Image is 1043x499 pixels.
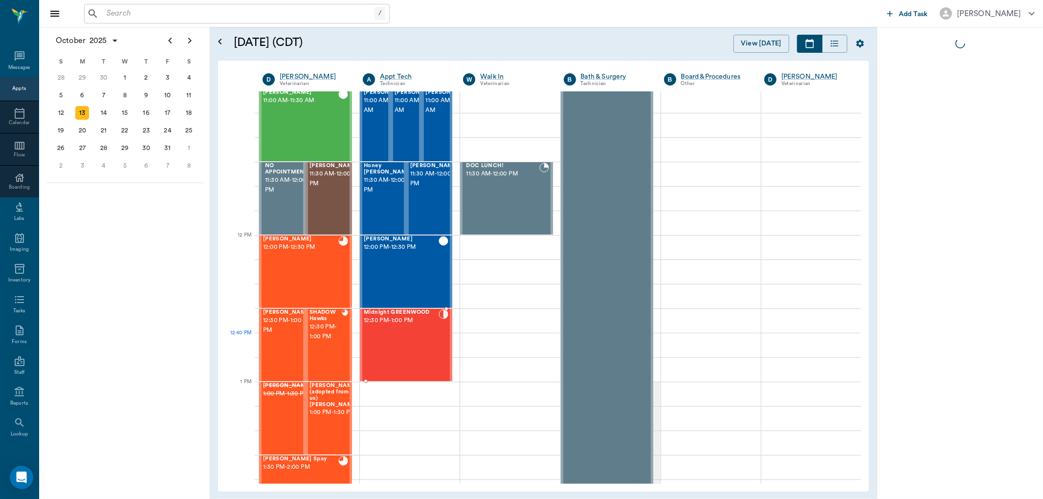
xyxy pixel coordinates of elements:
[664,73,676,86] div: B
[14,215,24,222] div: Labs
[259,308,306,382] div: CHECKED_IN, 12:30 PM - 1:00 PM
[581,80,649,88] div: Technician
[265,175,310,195] span: 11:30 AM - 12:00 PM
[75,124,89,137] div: Monday, October 20, 2025
[97,124,111,137] div: Tuesday, October 21, 2025
[364,316,439,325] span: 12:30 PM - 1:00 PM
[75,159,89,173] div: Monday, November 3, 2025
[883,4,932,22] button: Add Task
[733,35,789,53] button: View [DATE]
[263,389,312,399] span: 1:00 PM - 1:30 PM
[259,88,352,162] div: CHECKED_OUT, 11:00 AM - 11:30 AM
[54,141,68,155] div: Sunday, October 26, 2025
[364,96,413,115] span: 11:00 AM - 11:30 AM
[157,54,178,69] div: F
[460,162,553,235] div: BOOKED, 11:30 AM - 12:00 PM
[363,73,375,86] div: A
[259,382,306,455] div: CANCELED, 1:00 PM - 1:30 PM
[161,141,175,155] div: Friday, October 31, 2025
[88,34,109,47] span: 2025
[160,31,180,50] button: Previous page
[10,466,33,489] div: Open Intercom Messenger
[161,124,175,137] div: Friday, October 24, 2025
[681,72,750,82] a: Board &Procedures
[581,72,649,82] div: Bath & Surgery
[118,106,132,120] div: Wednesday, October 15, 2025
[280,72,348,82] a: [PERSON_NAME]
[54,106,68,120] div: Sunday, October 12, 2025
[375,7,385,20] div: /
[8,277,30,284] div: Inventory
[380,72,448,82] a: Appt Tech
[54,71,68,85] div: Sunday, September 28, 2025
[310,322,342,342] span: 12:30 PM - 1:00 PM
[306,382,352,455] div: READY_TO_CHECKOUT, 1:00 PM - 1:30 PM
[139,159,153,173] div: Thursday, November 6, 2025
[54,88,68,102] div: Sunday, October 5, 2025
[391,88,422,162] div: CHECKED_OUT, 11:00 AM - 11:30 AM
[93,54,114,69] div: T
[280,80,348,88] div: Veterinarian
[406,162,453,235] div: CHECKED_OUT, 11:30 AM - 12:00 PM
[422,88,452,162] div: CHECKED_OUT, 11:00 AM - 11:30 AM
[161,106,175,120] div: Friday, October 17, 2025
[182,88,196,102] div: Saturday, October 11, 2025
[263,316,312,335] span: 12:30 PM - 1:00 PM
[410,169,459,189] span: 11:30 AM - 12:00 PM
[139,124,153,137] div: Thursday, October 23, 2025
[932,4,1043,22] button: [PERSON_NAME]
[480,72,549,82] div: Walk In
[14,369,24,376] div: Staff
[463,73,475,86] div: W
[182,124,196,137] div: Saturday, October 25, 2025
[45,4,65,23] button: Close drawer
[51,31,124,50] button: October2025
[118,71,132,85] div: Wednesday, October 1, 2025
[182,159,196,173] div: Saturday, November 8, 2025
[182,71,196,85] div: Saturday, October 4, 2025
[310,408,358,417] span: 1:00 PM - 1:30 PM
[114,54,136,69] div: W
[957,8,1021,20] div: [PERSON_NAME]
[97,88,111,102] div: Tuesday, October 7, 2025
[265,163,310,175] span: NO APPOINTMENT!
[118,88,132,102] div: Wednesday, October 8, 2025
[364,175,413,195] span: 11:30 AM - 12:00 PM
[263,236,338,242] span: [PERSON_NAME]
[161,159,175,173] div: Friday, November 7, 2025
[54,159,68,173] div: Sunday, November 2, 2025
[263,89,338,96] span: [PERSON_NAME]
[364,89,413,96] span: [PERSON_NAME]
[75,71,89,85] div: Monday, September 29, 2025
[364,163,413,175] span: Honey [PERSON_NAME]
[764,73,777,86] div: D
[681,80,750,88] div: Other
[13,307,25,315] div: Tasks
[234,35,490,50] h5: [DATE] (CDT)
[380,80,448,88] div: Technician
[12,338,26,346] div: Forms
[97,159,111,173] div: Tuesday, November 4, 2025
[360,308,452,382] div: CHECKED_IN, 12:30 PM - 1:00 PM
[97,71,111,85] div: Tuesday, September 30, 2025
[97,106,111,120] div: Tuesday, October 14, 2025
[425,96,474,115] span: 11:00 AM - 11:30 AM
[11,431,28,438] div: Lookup
[781,72,850,82] div: [PERSON_NAME]
[180,31,200,50] button: Next page
[8,64,31,71] div: Messages
[12,85,26,92] div: Appts
[226,84,251,108] div: 11 AM
[103,7,375,21] input: Search
[10,400,28,407] div: Reports
[310,383,358,408] span: [PERSON_NAME] (adopted from us) [PERSON_NAME]
[263,462,338,472] span: 1:30 PM - 2:00 PM
[395,96,444,115] span: 11:00 AM - 11:30 AM
[466,169,539,179] span: 11:30 AM - 12:00 PM
[263,96,338,106] span: 11:00 AM - 11:30 AM
[118,124,132,137] div: Wednesday, October 22, 2025
[364,242,439,252] span: 12:00 PM - 12:30 PM
[161,71,175,85] div: Friday, October 3, 2025
[263,383,312,389] span: [PERSON_NAME]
